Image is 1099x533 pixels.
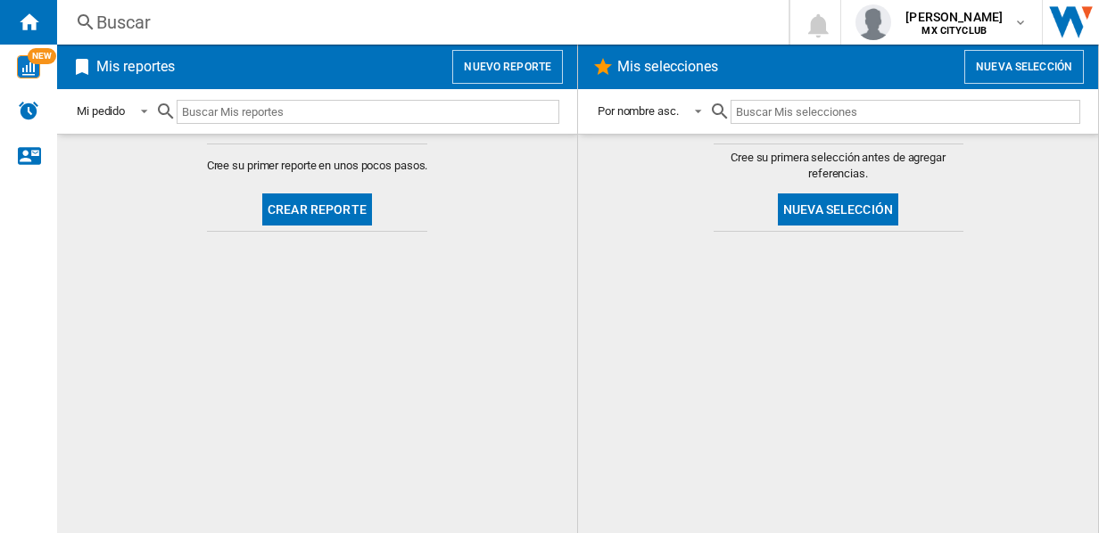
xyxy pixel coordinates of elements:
b: MX CITYCLUB [921,25,987,37]
span: Cree su primer reporte en unos pocos pasos. [207,158,428,174]
img: alerts-logo.svg [18,100,39,121]
h2: Mis selecciones [614,50,723,84]
button: Nueva selección [778,193,898,225]
div: Por nombre asc. [598,104,679,118]
div: Buscar [96,10,742,35]
button: Nuevo reporte [452,50,563,84]
img: profile.jpg [855,4,891,40]
button: Crear reporte [262,193,372,225]
div: Mi pedido [77,104,125,118]
h2: Mis reportes [93,50,178,84]
input: Buscar Mis reportes [177,100,559,124]
img: wise-card.svg [17,55,40,78]
span: NEW [28,48,56,64]
span: [PERSON_NAME] [905,8,1003,26]
span: Cree su primera selección antes de agregar referencias. [714,150,963,182]
input: Buscar Mis selecciones [731,100,1080,124]
button: Nueva selección [964,50,1084,84]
